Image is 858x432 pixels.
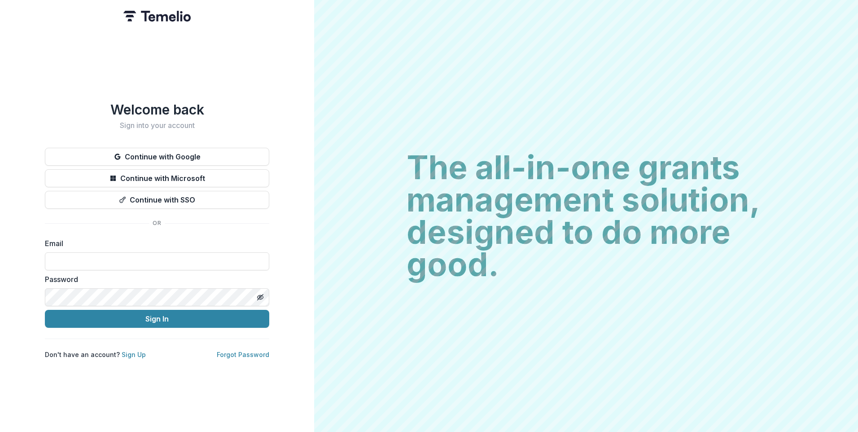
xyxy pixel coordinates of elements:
label: Password [45,274,264,285]
button: Continue with SSO [45,191,269,209]
a: Forgot Password [217,351,269,358]
h1: Welcome back [45,101,269,118]
h2: Sign into your account [45,121,269,130]
img: Temelio [123,11,191,22]
label: Email [45,238,264,249]
button: Sign In [45,310,269,328]
a: Sign Up [122,351,146,358]
button: Continue with Microsoft [45,169,269,187]
button: Toggle password visibility [253,290,267,304]
button: Continue with Google [45,148,269,166]
p: Don't have an account? [45,350,146,359]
